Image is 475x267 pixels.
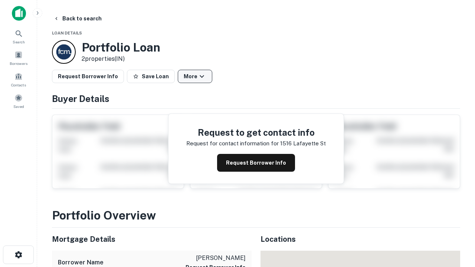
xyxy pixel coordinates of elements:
a: Contacts [2,69,35,89]
p: [PERSON_NAME] [186,254,246,263]
span: Saved [13,103,24,109]
button: Request Borrower Info [217,154,295,172]
iframe: Chat Widget [438,184,475,220]
p: 1516 lafayette st [280,139,326,148]
button: Save Loan [127,70,175,83]
button: More [178,70,212,83]
span: Borrowers [10,60,27,66]
h3: Portfolio Overview [52,207,460,224]
a: Borrowers [2,48,35,68]
span: Search [13,39,25,45]
h4: Request to get contact info [186,126,326,139]
h4: Buyer Details [52,92,460,105]
p: Request for contact information for [186,139,279,148]
a: Search [2,26,35,46]
a: Saved [2,91,35,111]
h6: Borrower Name [58,258,104,267]
h5: Locations [261,234,460,245]
h3: Portfolio Loan [82,40,160,55]
h5: Mortgage Details [52,234,252,245]
span: Loan Details [52,31,82,35]
img: capitalize-icon.png [12,6,26,21]
button: Back to search [50,12,105,25]
button: Request Borrower Info [52,70,124,83]
p: 2 properties (IN) [82,55,160,63]
span: Contacts [11,82,26,88]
